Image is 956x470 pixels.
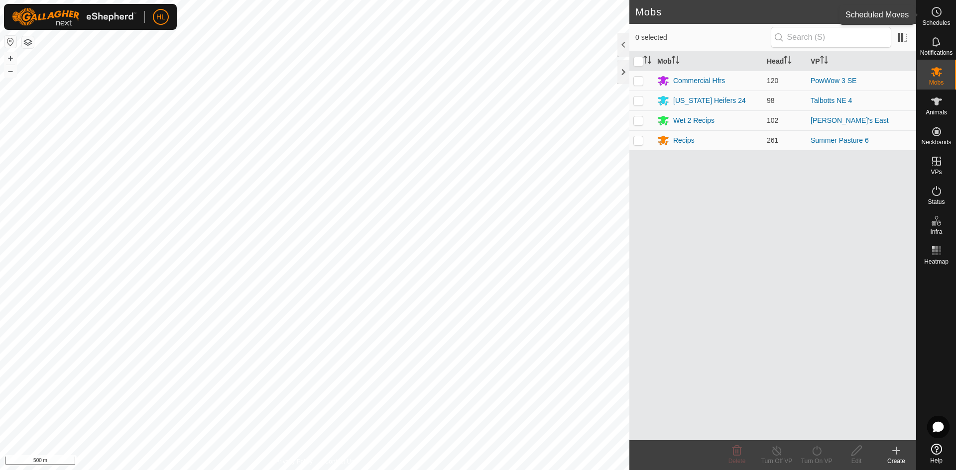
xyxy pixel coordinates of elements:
button: Reset Map [4,36,16,48]
p-sorticon: Activate to sort [643,57,651,65]
div: Wet 2 Recips [673,115,715,126]
h2: Mobs [635,6,901,18]
span: Animals [926,109,947,115]
span: 4 [901,4,906,19]
span: 0 selected [635,32,771,43]
a: Talbotts NE 4 [811,96,852,104]
span: Delete [728,458,746,465]
th: Mob [653,52,763,71]
span: 102 [767,116,778,124]
button: – [4,65,16,77]
div: [US_STATE] Heifers 24 [673,95,746,106]
span: Infra [930,229,942,235]
div: Commercial Hfrs [673,76,725,86]
span: HL [156,12,165,22]
span: Neckbands [921,139,951,145]
a: [PERSON_NAME]'s East [811,116,889,124]
div: Create [876,457,916,466]
div: Edit [836,457,876,466]
button: + [4,52,16,64]
th: Head [763,52,807,71]
p-sorticon: Activate to sort [784,57,792,65]
span: Heatmap [924,259,949,265]
a: Contact Us [325,457,354,466]
span: Status [928,199,945,205]
a: Summer Pasture 6 [811,136,869,144]
input: Search (S) [771,27,891,48]
span: Mobs [929,80,944,86]
span: VPs [931,169,942,175]
span: 120 [767,77,778,85]
span: Help [930,458,943,464]
p-sorticon: Activate to sort [820,57,828,65]
a: PowWow 3 SE [811,77,856,85]
span: Schedules [922,20,950,26]
div: Recips [673,135,695,146]
button: Map Layers [22,36,34,48]
a: Privacy Policy [275,457,313,466]
span: 98 [767,96,775,104]
th: VP [807,52,916,71]
div: Turn On VP [797,457,836,466]
span: Notifications [920,50,953,56]
img: Gallagher Logo [12,8,136,26]
p-sorticon: Activate to sort [672,57,680,65]
span: 261 [767,136,778,144]
a: Help [917,440,956,468]
div: Turn Off VP [757,457,797,466]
